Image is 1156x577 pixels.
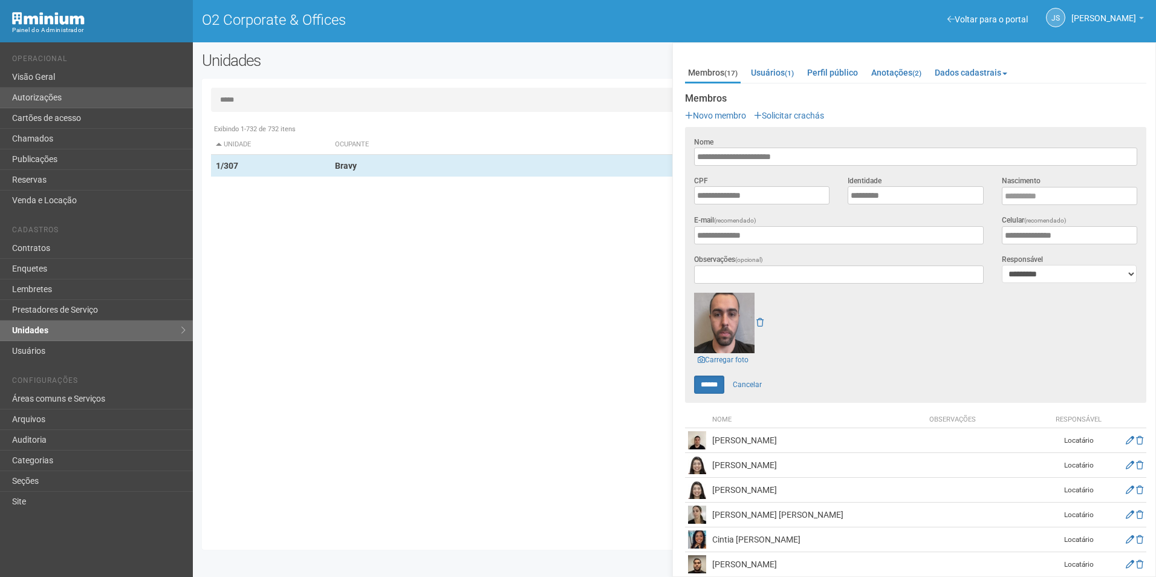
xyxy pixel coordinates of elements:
img: user.png [694,293,755,353]
a: Membros(17) [685,64,741,83]
img: user.png [688,506,706,524]
img: user.png [688,530,706,549]
td: [PERSON_NAME] [PERSON_NAME] [709,503,926,527]
img: user.png [688,481,706,499]
a: Voltar para o portal [947,15,1028,24]
a: Carregar foto [694,353,752,367]
a: JS [1046,8,1065,27]
a: Solicitar crachás [754,111,824,120]
a: Novo membro [685,111,746,120]
h1: O2 Corporate & Offices [202,12,666,28]
a: Perfil público [804,64,861,82]
td: [PERSON_NAME] [709,478,926,503]
a: Excluir membro [1136,559,1143,569]
a: Excluir membro [1136,460,1143,470]
strong: 1/307 [216,161,238,171]
div: Exibindo 1-732 de 732 itens [211,124,1138,135]
span: (opcional) [735,256,763,263]
a: Excluir membro [1136,535,1143,544]
strong: Membros [685,93,1146,104]
td: Locatário [1048,552,1109,577]
label: Observações [694,254,763,266]
th: Ocupante: activate to sort column ascending [330,135,739,155]
a: Cancelar [726,376,768,394]
img: user.png [688,456,706,474]
label: E-mail [694,215,756,226]
li: Configurações [12,376,184,389]
label: Identidade [848,175,882,186]
a: Usuários(1) [748,64,797,82]
th: Unidade: activate to sort column descending [211,135,330,155]
a: Dados cadastrais [932,64,1010,82]
a: Anotações(2) [868,64,924,82]
li: Operacional [12,54,184,67]
a: Excluir membro [1136,510,1143,520]
label: CPF [694,175,708,186]
label: Celular [1002,215,1067,226]
small: (2) [912,69,921,77]
td: Cintia [PERSON_NAME] [709,527,926,552]
a: Editar membro [1126,535,1134,544]
div: Painel do Administrador [12,25,184,36]
label: Nome [694,137,713,148]
a: Editar membro [1126,510,1134,520]
a: Excluir membro [1136,435,1143,445]
img: Minium [12,12,85,25]
td: [PERSON_NAME] [709,552,926,577]
a: Editar membro [1126,435,1134,445]
label: Nascimento [1002,175,1041,186]
strong: Bravy [335,161,357,171]
td: [PERSON_NAME] [709,453,926,478]
img: user.png [688,555,706,573]
td: Locatário [1048,503,1109,527]
small: (1) [785,69,794,77]
th: Observações [926,412,1048,428]
td: Locatário [1048,453,1109,478]
a: Excluir membro [1136,485,1143,495]
span: Jeferson Souza [1071,2,1136,23]
span: (recomendado) [714,217,756,224]
h2: Unidades [202,51,585,70]
th: Responsável [1048,412,1109,428]
td: Locatário [1048,428,1109,453]
label: Responsável [1002,254,1043,265]
th: Nome [709,412,926,428]
td: Locatário [1048,478,1109,503]
a: [PERSON_NAME] [1071,15,1144,25]
small: (17) [724,69,738,77]
a: Editar membro [1126,460,1134,470]
td: Locatário [1048,527,1109,552]
a: Editar membro [1126,559,1134,569]
span: (recomendado) [1024,217,1067,224]
td: [PERSON_NAME] [709,428,926,453]
a: Remover [756,318,764,327]
img: user.png [688,431,706,449]
li: Cadastros [12,226,184,238]
a: Editar membro [1126,485,1134,495]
